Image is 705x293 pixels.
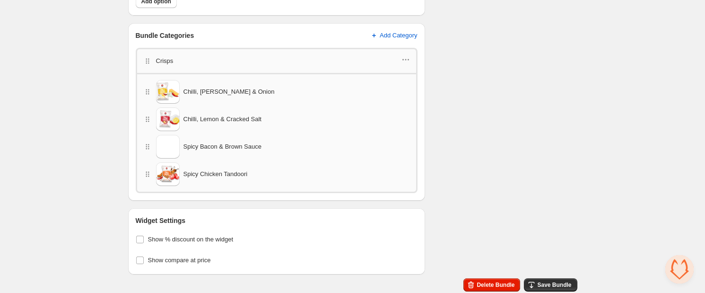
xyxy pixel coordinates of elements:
[156,82,180,101] img: Chilli, Cheese & Onion
[156,56,174,66] p: Crisps
[524,278,577,292] button: Save Bundle
[380,32,418,39] span: Add Category
[537,281,571,289] span: Save Bundle
[156,135,180,159] img: Spicy Bacon & Brown Sauce
[183,115,261,124] span: Chilli, Lemon & Cracked Salt
[156,166,180,182] img: Spicy Chicken Tandoori
[148,257,211,264] span: Show compare at price
[183,87,275,97] span: Chilli, [PERSON_NAME] & Onion
[136,31,194,40] h3: Bundle Categories
[463,278,520,292] button: Delete Bundle
[156,110,180,129] img: Chilli, Lemon & Cracked Salt
[136,216,186,225] h3: Widget Settings
[183,142,261,151] span: Spicy Bacon & Brown Sauce
[477,281,514,289] span: Delete Bundle
[665,255,694,284] a: Open chat
[148,236,234,243] span: Show % discount on the widget
[364,28,423,43] button: Add Category
[183,169,248,179] span: Spicy Chicken Tandoori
